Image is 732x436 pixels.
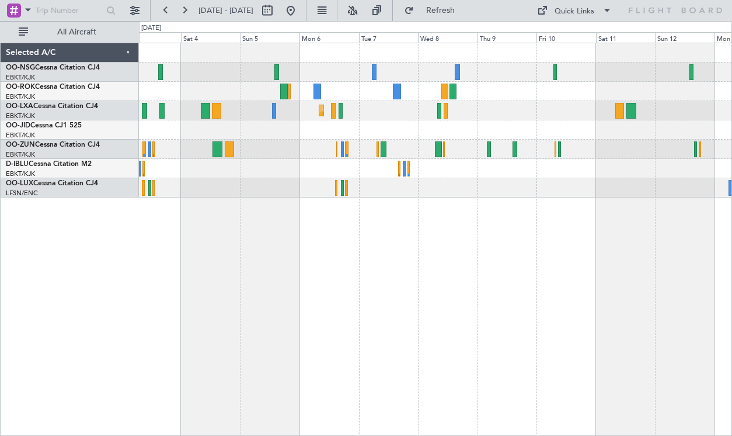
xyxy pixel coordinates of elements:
div: Wed 8 [418,32,477,43]
div: Sat 11 [596,32,656,43]
span: OO-LXA [6,103,33,110]
span: OO-ROK [6,84,35,91]
a: EBKT/KJK [6,150,35,159]
span: [DATE] - [DATE] [198,5,253,16]
a: OO-JIDCessna CJ1 525 [6,122,82,129]
span: OO-JID [6,122,30,129]
div: Thu 9 [477,32,537,43]
span: All Aircraft [30,28,123,36]
a: OO-ZUNCessna Citation CJ4 [6,141,100,148]
div: Fri 10 [536,32,596,43]
span: D-IBLU [6,161,29,168]
div: Sat 4 [181,32,240,43]
a: EBKT/KJK [6,131,35,140]
a: D-IBLUCessna Citation M2 [6,161,92,168]
div: Sun 12 [655,32,714,43]
div: Fri 3 [121,32,181,43]
a: OO-ROKCessna Citation CJ4 [6,84,100,91]
div: Mon 6 [299,32,359,43]
a: OO-LXACessna Citation CJ4 [6,103,98,110]
div: [DATE] [141,23,161,33]
div: Sun 5 [240,32,299,43]
span: OO-LUX [6,180,33,187]
input: Trip Number [36,2,103,19]
button: Quick Links [531,1,618,20]
a: OO-LUXCessna Citation CJ4 [6,180,98,187]
button: All Aircraft [13,23,127,41]
a: OO-NSGCessna Citation CJ4 [6,64,100,71]
a: EBKT/KJK [6,92,35,101]
div: Planned Maint Kortrijk-[GEOGRAPHIC_DATA] [322,102,458,119]
div: Tue 7 [359,32,419,43]
a: EBKT/KJK [6,73,35,82]
button: Refresh [399,1,469,20]
span: OO-ZUN [6,141,35,148]
div: Quick Links [555,6,594,18]
a: LFSN/ENC [6,189,38,198]
span: Refresh [416,6,465,15]
a: EBKT/KJK [6,169,35,178]
a: EBKT/KJK [6,112,35,120]
span: OO-NSG [6,64,35,71]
